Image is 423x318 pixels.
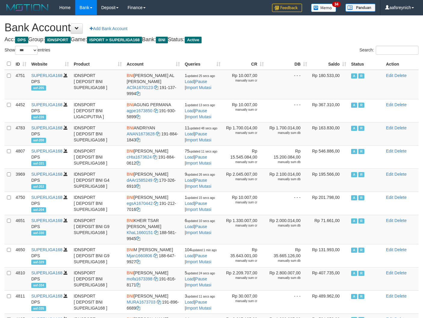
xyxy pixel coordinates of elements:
span: Active [351,126,357,131]
span: BNI [127,73,134,78]
a: Copy 1912127016 to clipboard [136,207,140,212]
div: manually sum db [269,160,301,164]
a: Import Mutasi [186,137,211,142]
span: 75 [185,149,217,153]
td: Rp 10.007,00 [223,192,266,215]
label: Search: [360,46,418,55]
span: Running [358,172,364,177]
a: Import Mutasi [186,230,211,235]
td: ANDRIYAN 191-884-1843 [124,122,182,145]
span: Active [351,271,357,276]
span: Running [358,271,364,276]
span: 1 [185,195,215,200]
th: Account: activate to sort column ascending [124,58,182,70]
td: 4750 [13,192,29,215]
span: Running [358,73,364,79]
th: ID: activate to sort column ascending [13,58,29,70]
a: Mjan1660806 [127,253,152,258]
td: M [PERSON_NAME] 188-647-9927 [124,244,182,267]
span: | | [185,102,215,119]
a: Delete [394,125,406,130]
td: Rp 407.735,00 [310,267,349,290]
td: IDNSPORT [ DEPOSIT BNI G4 SUPERLIGA168 ] [71,168,124,192]
td: DPS [29,267,71,290]
td: 4651 [13,215,29,244]
a: egsA1670442 [127,201,153,206]
div: manually sum cr [225,131,257,135]
a: Pause [195,178,207,183]
td: DPS [29,99,71,122]
span: 3 [185,294,215,298]
span: Running [358,195,364,200]
td: DPS [29,215,71,244]
td: Rp 30.007,00 [223,290,266,313]
span: updated 25 secs ago [187,74,215,78]
a: SUPERLIGA168 [31,125,63,130]
a: Copy ACfA1670123 to clipboard [154,85,158,90]
span: | | [185,270,215,287]
a: Pause [195,276,207,281]
td: - - - [266,192,310,215]
input: Search: [376,46,418,55]
td: KHEIR TSAR [PERSON_NAME] 188-581-9945 [124,215,182,244]
td: - - - [266,290,310,313]
span: updated 15 secs ago [187,196,215,199]
a: Edit [386,149,393,153]
a: Delete [394,102,406,107]
a: SUPERLIGA168 [31,195,63,200]
span: Active [351,103,357,108]
a: Copy 1919305899 to clipboard [136,114,140,119]
a: Copy KhaL1660151 to clipboard [154,230,158,235]
a: Pause [195,224,207,229]
td: Rp 546.886,00 [310,145,349,168]
span: aaf-204 [31,207,46,212]
a: Load [185,79,194,84]
span: BNI [156,37,168,43]
a: Load [185,178,194,183]
a: ANAN1673628 [127,131,155,136]
div: manually sum cr [225,160,257,164]
span: Active [351,294,357,299]
span: 5 [185,270,215,275]
a: Delete [394,149,406,153]
th: Action [384,58,418,70]
span: 34 [332,2,340,7]
select: Showentries [15,46,38,55]
div: manually sum cr [225,276,257,280]
span: updated 10 secs ago [187,219,215,223]
td: Rp 131.993,00 [310,244,349,267]
span: Running [358,218,364,224]
span: updated 11 secs ago [187,295,215,298]
a: Pause [195,108,207,113]
td: Rp 15.200.084,00 [266,145,310,168]
td: Rp 201.798,00 [310,192,349,215]
td: DPS [29,168,71,192]
a: SUPERLIGA168 [31,149,63,153]
a: Edit [386,195,393,200]
div: manually sum cr [225,299,257,303]
img: Feedback.jpg [272,4,302,12]
label: Show entries [5,46,50,55]
a: Edit [386,247,393,252]
td: Rp 1.700.014,00 [223,122,266,145]
a: Copy ANAN1673628 to clipboard [156,131,160,136]
span: | | [185,247,217,264]
a: Edit [386,73,393,78]
span: aaf-330 [31,230,46,236]
a: Load [185,108,194,113]
a: Copy cHta1673624 to clipboard [153,155,157,159]
span: Running [358,126,364,131]
span: 6 [185,218,215,223]
a: Load [185,131,194,136]
span: | | [185,73,215,90]
a: Import Mutasi [186,184,211,189]
a: SUPERLIGA168 [31,270,63,275]
td: - - - [266,70,310,99]
td: [PERSON_NAME] 191-816-8171 [124,267,182,290]
div: manually sum cr [225,224,257,228]
a: cHta1673624 [127,155,152,159]
td: [PERSON_NAME] 191-896-6689 [124,290,182,313]
td: - - - [266,99,310,122]
a: Copy MURA1673703 to clipboard [157,300,161,304]
a: Copy Mjan1660806 to clipboard [153,253,158,258]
